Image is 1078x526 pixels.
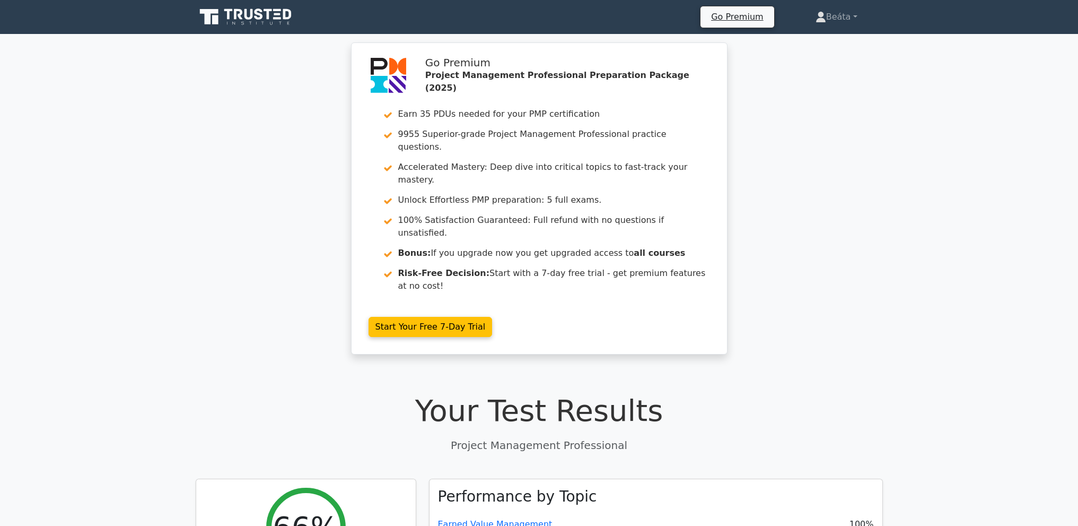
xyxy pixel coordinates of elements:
[438,488,597,506] h3: Performance by Topic
[196,437,883,453] p: Project Management Professional
[705,10,769,24] a: Go Premium
[790,6,883,28] a: Beáta
[369,317,493,337] a: Start Your Free 7-Day Trial
[196,393,883,428] h1: Your Test Results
